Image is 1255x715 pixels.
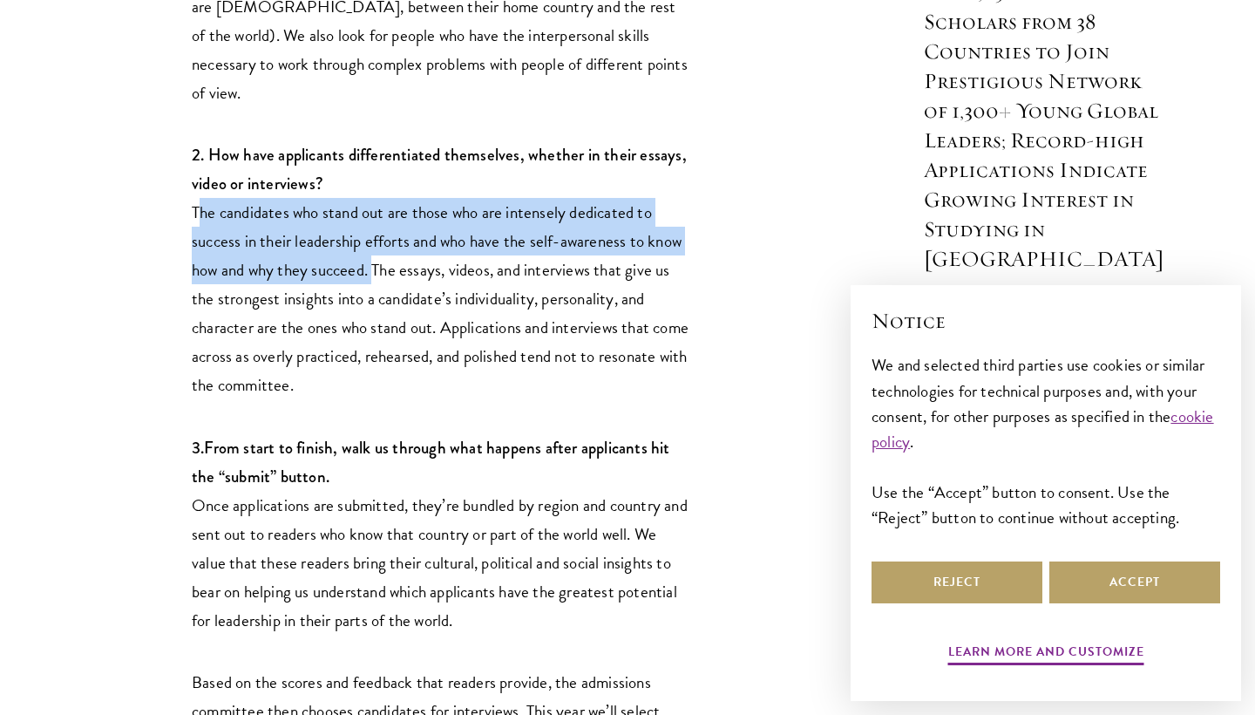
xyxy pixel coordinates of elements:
[872,562,1042,603] button: Reject
[872,352,1220,529] div: We and selected third parties use cookies or similar technologies for technical purposes and, wit...
[192,140,689,399] p: The candidates who stand out are those who are intensely dedicated to success in their leadership...
[872,404,1214,454] a: cookie policy
[192,143,687,195] strong: 2. How have applicants differentiated themselves, whether in their essays, video or interviews?
[192,433,689,635] p: Once applications are submitted, they’re bundled by region and country and sent out to readers wh...
[948,641,1144,668] button: Learn more and customize
[1049,562,1220,603] button: Accept
[192,436,670,488] strong: From start to finish, walk us through what happens after applicants hit the “submit” button.
[872,306,1220,336] h2: Notice
[192,436,204,460] strong: 3.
